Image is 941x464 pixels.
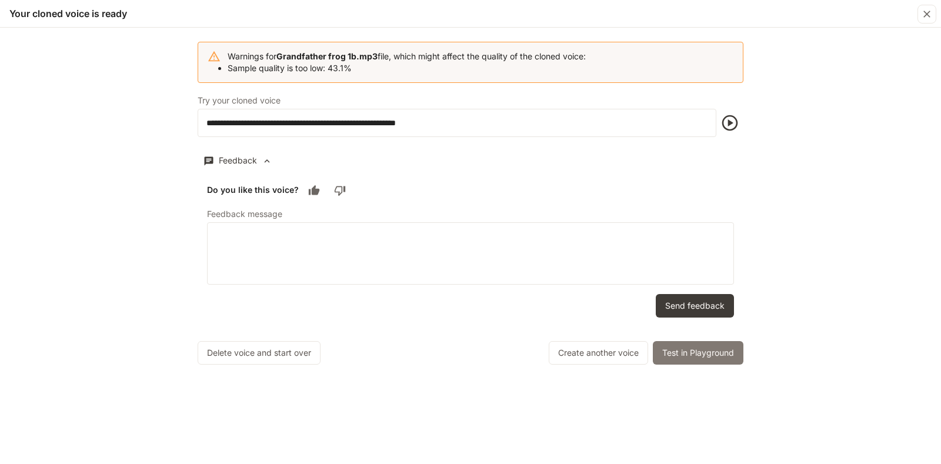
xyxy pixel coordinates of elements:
[198,96,281,105] p: Try your cloned voice
[549,341,648,365] button: Create another voice
[207,184,299,196] h6: Do you like this voice?
[9,7,127,20] h5: Your cloned voice is ready
[228,62,586,74] li: Sample quality is too low: 43.1%
[276,51,378,61] b: Grandfather frog 1b.mp3
[653,341,743,365] button: Test in Playground
[207,210,282,218] p: Feedback message
[656,294,734,318] button: Send feedback
[198,341,321,365] button: Delete voice and start over
[228,46,586,79] div: Warnings for file, which might affect the quality of the cloned voice:
[198,151,278,171] button: Feedback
